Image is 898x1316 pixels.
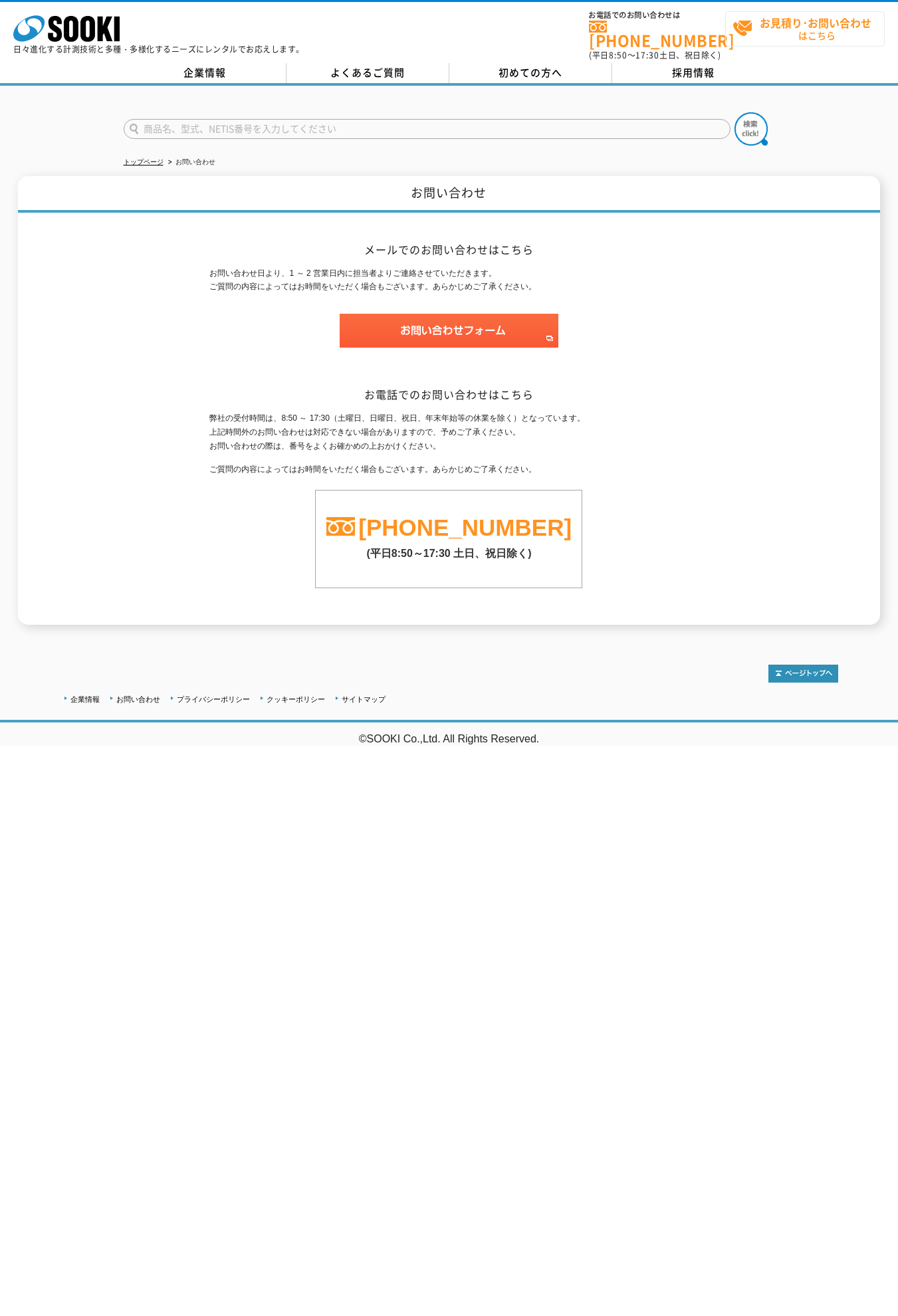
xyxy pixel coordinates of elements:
[725,11,885,47] a: お見積り･お問い合わせはこちら
[209,243,688,257] h2: メールでのお問い合わせはこちら
[124,158,164,165] a: トップページ
[499,65,562,80] span: 初めての方へ
[116,695,160,703] a: お問い合わせ
[612,63,775,83] a: 採用情報
[177,695,250,703] a: プライバシーポリシー
[589,49,721,61] span: (平日 ～ 土日、祝日除く)
[209,411,688,453] p: 弊社の受付時間は、8:50 ～ 17:30（土曜日、日曜日、祝日、年末年始等の休業を除く）となっています。 上記時間外のお問い合わせは対応できない場合がありますので、予めご了承ください。 お問い...
[70,695,100,703] a: 企業情報
[732,12,884,45] span: はこちら
[166,156,215,169] li: お問い合わせ
[13,45,304,53] p: 日々進化する計測技術と多種・多様化するニーズにレンタルでお応えします。
[609,49,627,61] span: 8:50
[734,112,768,146] img: btn_search.png
[286,63,449,83] a: よくあるご質問
[316,540,582,561] p: (平日8:50～17:30 土日、祝日除く)
[340,314,558,348] img: お問い合わせフォーム
[768,665,838,683] img: トップページへ
[635,49,659,61] span: 17:30
[340,336,558,345] a: お問い合わせフォーム
[589,21,725,48] a: [PHONE_NUMBER]
[124,119,730,139] input: 商品名、型式、NETIS番号を入力してください
[124,63,286,83] a: 企業情報
[209,463,688,477] p: ご質問の内容によってはお時間をいただく場合もございます。あらかじめご了承ください。
[209,267,688,294] p: お問い合わせ日より、1 ～ 2 営業日内に担当者よりご連絡させていただきます。 ご質問の内容によってはお時間をいただく場合もございます。あらかじめご了承ください。
[342,695,386,703] a: サイトマップ
[358,514,572,540] a: [PHONE_NUMBER]
[589,11,725,19] span: お電話でのお問い合わせは
[449,63,612,83] a: 初めての方へ
[18,176,880,213] h1: お問い合わせ
[209,387,688,401] h2: お電話でのお問い合わせはこちら
[760,15,871,31] strong: お見積り･お問い合わせ
[267,695,325,703] a: クッキーポリシー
